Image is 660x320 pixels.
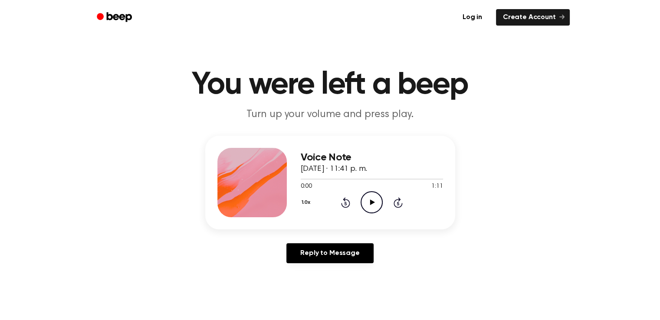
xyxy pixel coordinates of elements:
a: Beep [91,9,140,26]
button: 1.0x [301,195,314,210]
span: [DATE] · 11:41 p. m. [301,165,367,173]
h3: Voice Note [301,152,443,163]
a: Reply to Message [286,243,373,263]
span: 0:00 [301,182,312,191]
span: 1:11 [431,182,443,191]
a: Create Account [496,9,570,26]
a: Log in [454,7,491,27]
h1: You were left a beep [108,69,552,101]
p: Turn up your volume and press play. [164,108,497,122]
